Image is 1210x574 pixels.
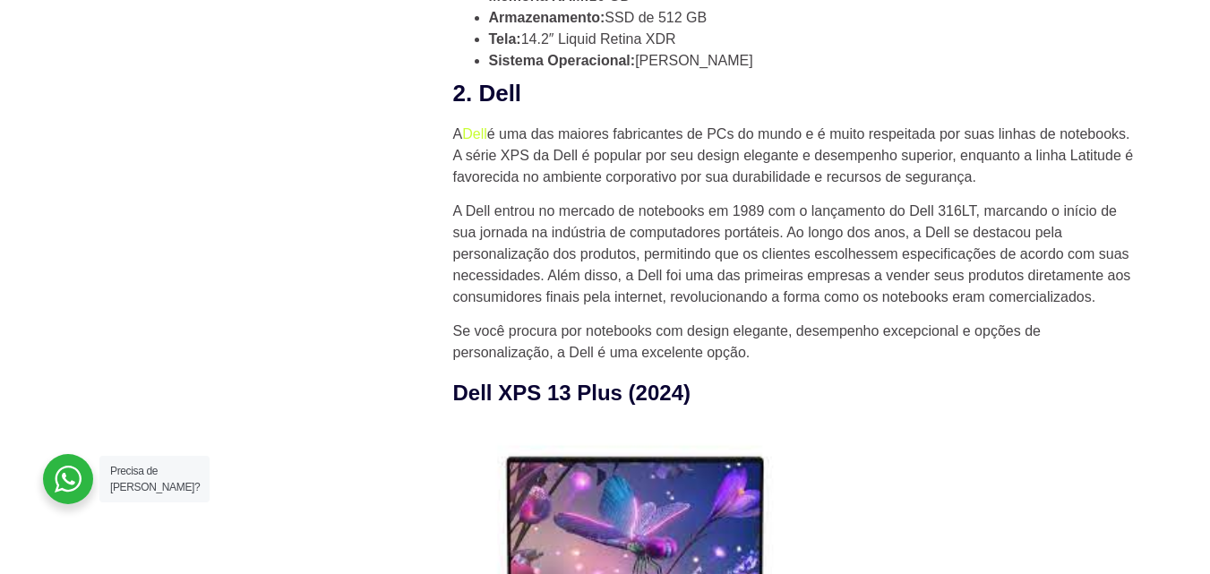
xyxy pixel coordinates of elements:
[888,345,1210,574] iframe: Chat Widget
[489,53,636,68] strong: Sistema Operacional:
[489,50,1134,72] li: [PERSON_NAME]
[489,7,1134,29] li: SSD de 512 GB
[489,31,521,47] strong: Tela:
[489,10,605,25] strong: Armazenamento:
[453,79,1134,109] h2: 2. Dell
[453,201,1134,308] p: A Dell entrou no mercado de notebooks em 1989 com o lançamento do Dell 316LT, marcando o início d...
[489,29,1134,50] li: 14.2″ Liquid Retina XDR
[453,124,1134,188] p: A é uma das maiores fabricantes de PCs do mundo e é muito respeitada por suas linhas de notebooks...
[888,345,1210,574] div: Widget de chat
[453,321,1134,364] p: Se você procura por notebooks com design elegante, desempenho excepcional e opções de personaliza...
[453,381,691,405] strong: Dell XPS 13 Plus (2024)
[110,465,200,493] span: Precisa de [PERSON_NAME]?
[462,126,487,141] a: Dell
